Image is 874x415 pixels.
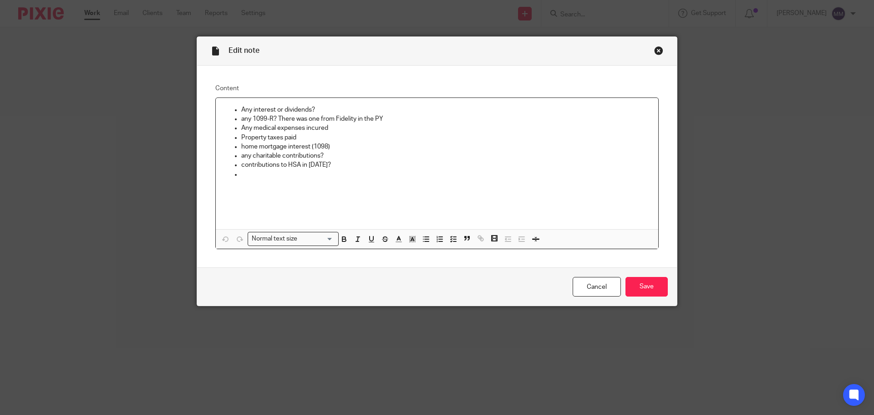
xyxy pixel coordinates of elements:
span: Edit note [229,47,259,54]
a: Cancel [573,277,621,297]
div: Close this dialog window [654,46,663,55]
p: any 1099-R? There was one from Fidelity in the PY [241,114,651,123]
label: Content [215,84,659,93]
p: Property taxes paid [241,133,651,142]
p: Any interest or dividends? [241,105,651,114]
p: home mortgage interest (1098) [241,142,651,151]
p: Any medical expenses incured [241,123,651,133]
input: Search for option [300,234,333,244]
span: Normal text size [250,234,300,244]
p: contributions to HSA in [DATE]? [241,160,651,169]
p: any charitable contributions? [241,151,651,160]
div: Search for option [248,232,339,246]
input: Save [625,277,668,297]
